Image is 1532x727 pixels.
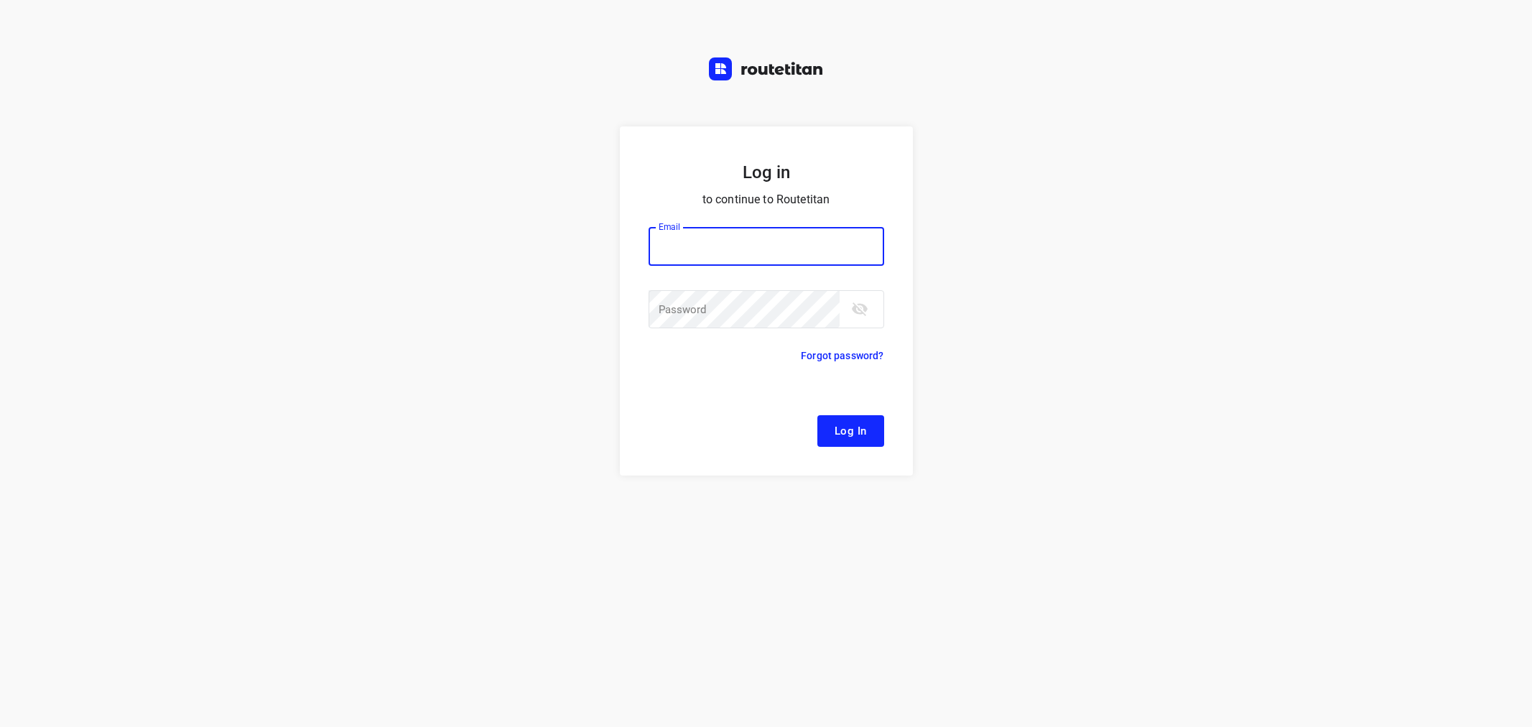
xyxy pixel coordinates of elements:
[649,161,884,184] h5: Log in
[817,415,884,447] button: Log In
[649,190,884,210] p: to continue to Routetitan
[801,347,883,364] p: Forgot password?
[835,422,867,440] span: Log In
[845,295,874,323] button: toggle password visibility
[709,57,824,80] img: Routetitan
